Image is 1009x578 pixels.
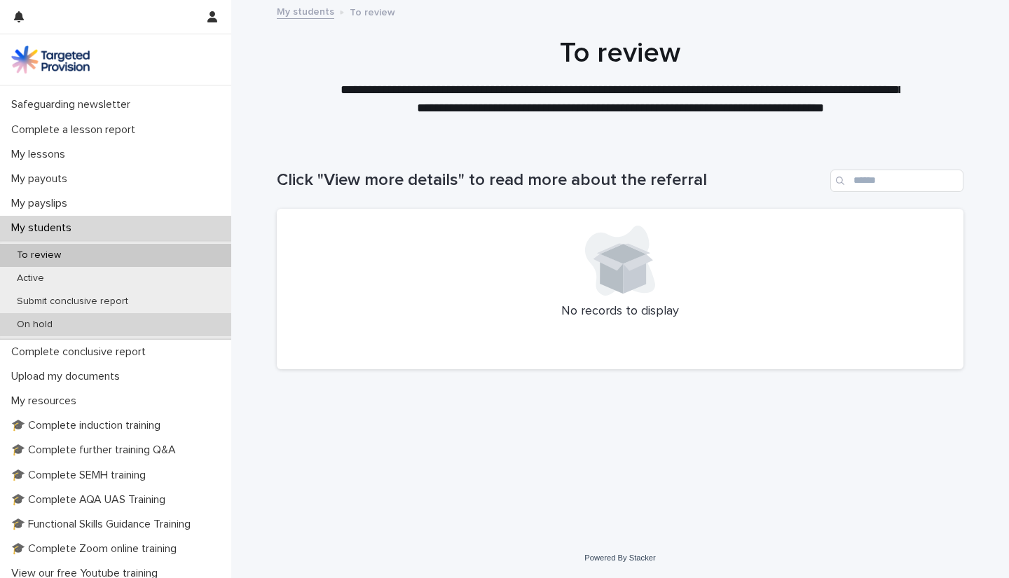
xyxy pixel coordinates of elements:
p: Submit conclusive report [6,296,139,308]
p: Complete conclusive report [6,345,157,359]
p: 🎓 Complete AQA UAS Training [6,493,177,507]
p: To review [6,249,72,261]
img: M5nRWzHhSzIhMunXDL62 [11,46,90,74]
a: My students [277,3,334,19]
p: Safeguarding newsletter [6,98,142,111]
h1: Click "View more details" to read more about the referral [277,170,825,191]
p: 🎓 Complete further training Q&A [6,443,187,457]
p: Complete a lesson report [6,123,146,137]
p: 🎓 Complete induction training [6,419,172,432]
input: Search [830,170,963,192]
p: My students [6,221,83,235]
p: My payslips [6,197,78,210]
p: 🎓 Complete SEMH training [6,469,157,482]
p: My payouts [6,172,78,186]
h1: To review [277,36,963,70]
a: Powered By Stacker [584,553,655,562]
p: On hold [6,319,64,331]
p: Upload my documents [6,370,131,383]
p: My lessons [6,148,76,161]
p: 🎓 Complete Zoom online training [6,542,188,556]
p: My resources [6,394,88,408]
p: Active [6,273,55,284]
p: No records to display [294,304,947,319]
p: 🎓 Functional Skills Guidance Training [6,518,202,531]
p: To review [350,4,395,19]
